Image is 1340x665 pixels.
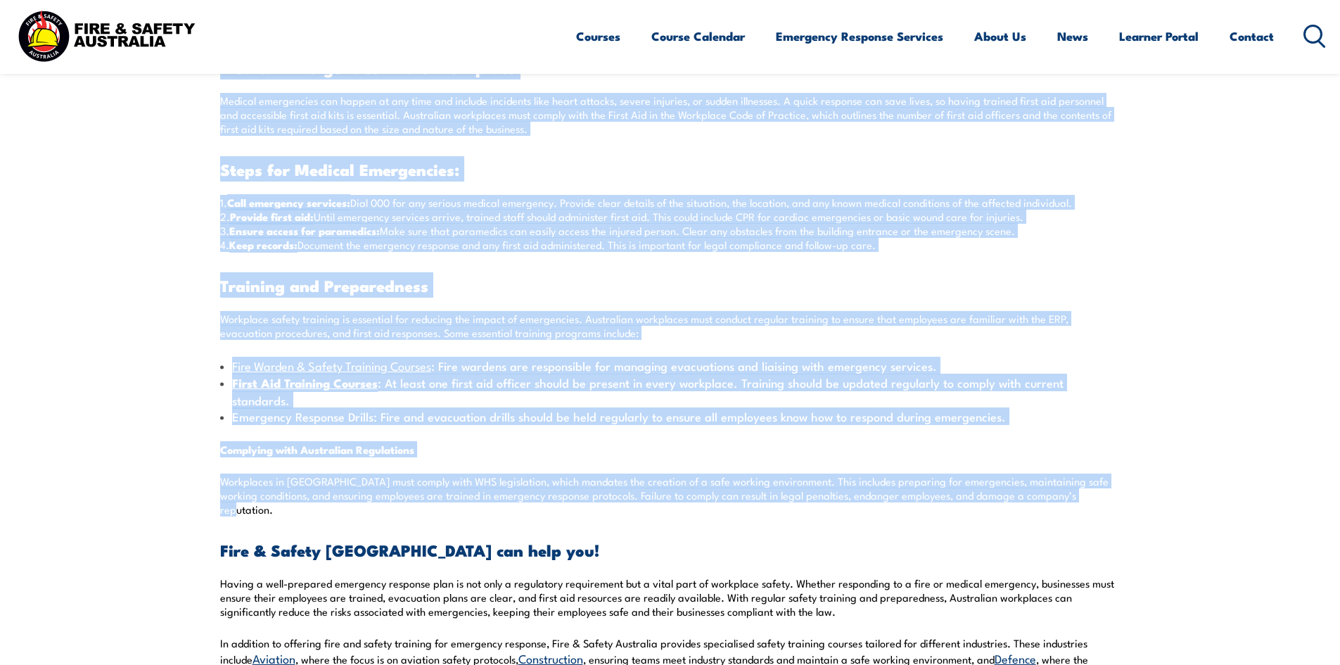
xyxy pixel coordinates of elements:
[232,357,431,374] a: Fire Warden & Safety Training Courses
[232,374,378,392] strong: First Aid Training Courses
[220,59,1121,75] h3: Medical Emergencies in the Workplace
[220,196,1121,252] p: 1. Dial 000 for any serious medical emergency. Provide clear details of the situation, the locati...
[232,374,378,391] a: First Aid Training Courses
[220,542,1121,558] h3: Fire & Safety [GEOGRAPHIC_DATA] can help you!
[229,236,298,253] strong: Keep records:
[227,194,350,210] strong: Call emergency services:
[220,161,1121,177] h3: Steps for Medical Emergencies:
[220,441,414,457] strong: Complying with Australian Regulations
[1119,18,1199,55] a: Learner Portal
[776,18,943,55] a: Emergency Response Services
[220,277,1121,293] h3: Training and Preparedness
[220,94,1121,136] p: Medical emergencies can happen at any time and include incidents like heart attacks, severe injur...
[1230,18,1274,55] a: Contact
[220,576,1121,619] p: Having a well-prepared emergency response plan is not only a regulatory requirement but a vital p...
[220,312,1121,340] p: Workplace safety training is essential for reducing the impact of emergencies. Australian workpla...
[220,474,1121,517] p: Workplaces in [GEOGRAPHIC_DATA] must comply with WHS legislation, which mandates the creation of ...
[220,408,1121,424] li: Emergency Response Drills: Fire and evacuation drills should be held regularly to ensure all empl...
[974,18,1026,55] a: About Us
[220,374,1121,408] li: : At least one first aid officer should be present in every workplace. Training should be updated...
[651,18,745,55] a: Course Calendar
[229,222,380,239] strong: Ensure access for paramedics:
[576,18,620,55] a: Courses
[230,208,314,224] strong: Provide first aid:
[220,357,1121,374] li: : Fire wardens are responsible for managing evacuations and liaising with emergency services.
[1057,18,1088,55] a: News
